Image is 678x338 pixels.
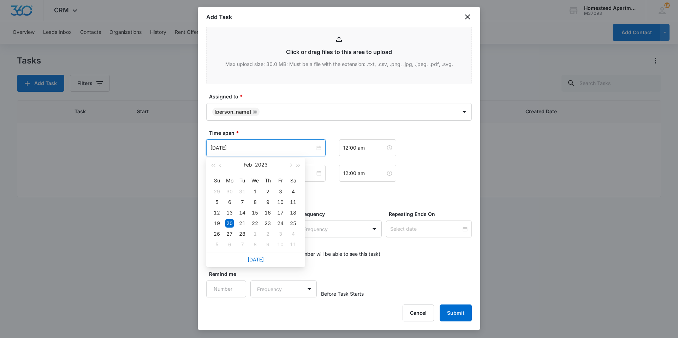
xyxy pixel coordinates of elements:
div: 28 [238,230,246,238]
div: 24 [276,219,285,228]
div: [PERSON_NAME] [214,109,251,114]
div: 2 [263,187,272,196]
div: 17 [276,209,285,217]
div: 12 [213,209,221,217]
td: 2023-02-12 [210,207,223,218]
div: 11 [289,240,297,249]
div: 26 [213,230,221,238]
td: 2023-02-28 [236,229,249,239]
td: 2023-02-27 [223,229,236,239]
div: 5 [213,198,221,206]
td: 2023-03-05 [210,239,223,250]
td: 2023-03-06 [223,239,236,250]
div: 6 [225,198,234,206]
div: 3 [276,230,285,238]
th: Fr [274,175,287,186]
div: 2 [263,230,272,238]
td: 2023-02-11 [287,197,299,207]
td: 2023-02-10 [274,197,287,207]
td: 2023-02-26 [210,229,223,239]
label: Repeating Ends On [389,210,475,218]
input: 12:00 am [343,144,386,152]
td: 2023-02-18 [287,207,299,218]
div: 4 [289,187,297,196]
div: 15 [251,209,259,217]
div: 5 [213,240,221,249]
td: 2023-02-05 [210,197,223,207]
input: Feb 20, 2023 [210,144,315,152]
a: [DATE] [248,256,264,262]
div: 11 [289,198,297,206]
td: 2023-01-30 [223,186,236,197]
label: Time span [209,129,475,137]
input: 12:00 am [343,169,386,177]
div: 18 [289,209,297,217]
td: 2023-02-19 [210,218,223,229]
th: Su [210,175,223,186]
td: 2023-02-07 [236,197,249,207]
div: 31 [238,187,246,196]
span: Before Task Starts [321,290,364,297]
td: 2023-01-29 [210,186,223,197]
td: 2023-02-02 [261,186,274,197]
div: 30 [225,187,234,196]
td: 2023-02-03 [274,186,287,197]
td: 2023-02-25 [287,218,299,229]
div: 8 [251,240,259,249]
td: 2023-02-09 [261,197,274,207]
td: 2023-03-07 [236,239,249,250]
div: 3 [276,187,285,196]
div: 8 [251,198,259,206]
div: 27 [225,230,234,238]
div: 25 [289,219,297,228]
div: 20 [225,219,234,228]
div: 7 [238,240,246,249]
td: 2023-02-04 [287,186,299,197]
td: 2023-02-13 [223,207,236,218]
td: 2023-02-24 [274,218,287,229]
button: 2023 [255,158,268,172]
td: 2023-02-15 [249,207,261,218]
div: 6 [225,240,234,249]
label: Frequency [299,210,385,218]
button: Feb [244,158,252,172]
td: 2023-02-16 [261,207,274,218]
th: Mo [223,175,236,186]
td: 2023-03-03 [274,229,287,239]
td: 2023-03-01 [249,229,261,239]
td: 2023-02-08 [249,197,261,207]
div: 29 [213,187,221,196]
td: 2023-03-09 [261,239,274,250]
div: 1 [251,230,259,238]
td: 2023-02-14 [236,207,249,218]
td: 2023-02-22 [249,218,261,229]
td: 2023-02-17 [274,207,287,218]
h1: Add Task [206,13,232,21]
div: 7 [238,198,246,206]
div: 16 [263,209,272,217]
td: 2023-01-31 [236,186,249,197]
button: Submit [440,304,472,321]
td: 2023-03-08 [249,239,261,250]
th: Sa [287,175,299,186]
td: 2023-03-10 [274,239,287,250]
label: Assigned to [209,93,475,100]
div: 23 [263,219,272,228]
td: 2023-02-23 [261,218,274,229]
th: We [249,175,261,186]
th: Tu [236,175,249,186]
div: 9 [263,240,272,249]
div: 1 [251,187,259,196]
div: 9 [263,198,272,206]
div: Remove Richard Delong [251,109,257,114]
input: Select date [390,225,461,233]
div: 13 [225,209,234,217]
div: 21 [238,219,246,228]
td: 2023-02-01 [249,186,261,197]
div: 4 [289,230,297,238]
button: close [463,13,472,21]
td: 2023-03-02 [261,229,274,239]
div: 22 [251,219,259,228]
button: Cancel [403,304,434,321]
td: 2023-03-11 [287,239,299,250]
